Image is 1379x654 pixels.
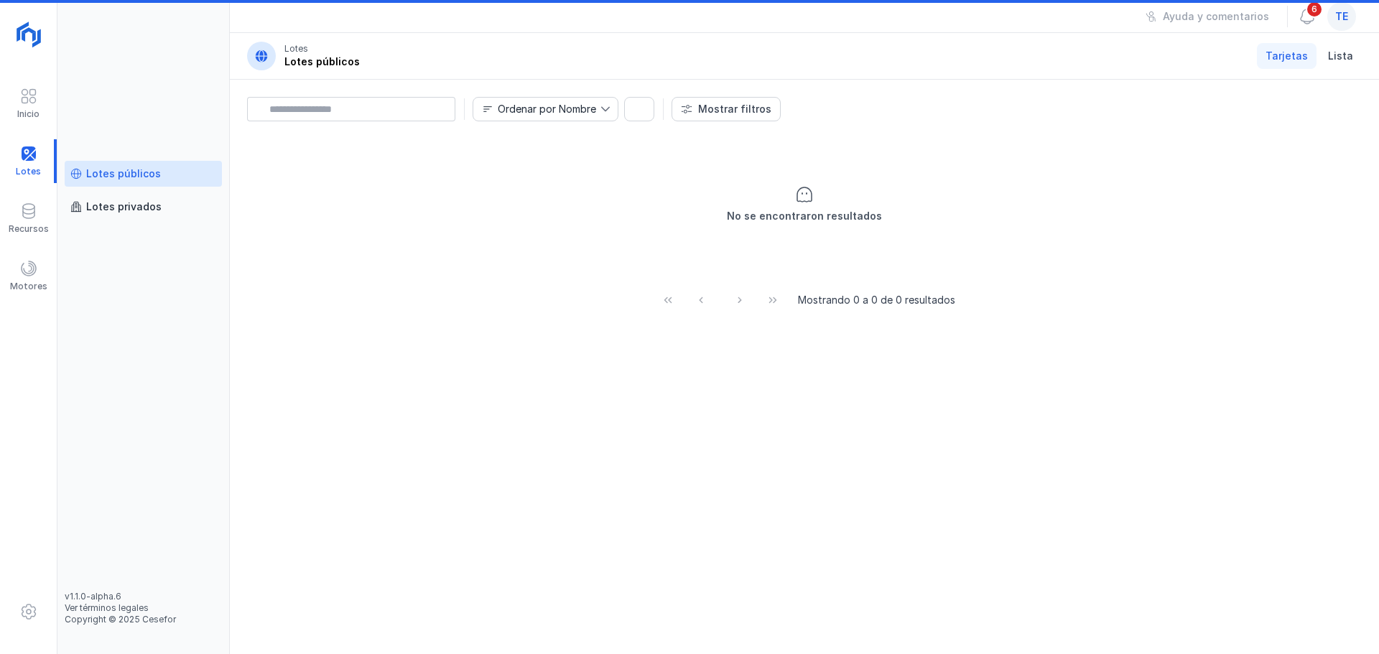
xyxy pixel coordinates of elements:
div: v1.1.0-alpha.6 [65,591,222,602]
span: Ayuda y comentarios [1163,9,1269,24]
div: Lotes privados [86,200,162,214]
div: Motores [10,281,47,292]
div: Recursos [9,223,49,235]
div: Lotes públicos [284,55,360,69]
a: Tarjetas [1257,43,1317,69]
div: Lotes públicos [86,167,161,181]
span: 6 [1306,1,1323,18]
div: Lotes [284,43,308,55]
div: Ordenar por Nombre [498,104,596,114]
span: Mostrar filtros [698,102,771,116]
span: te [1335,9,1348,24]
a: Lista [1319,43,1362,69]
button: Mostrar filtros [672,97,781,121]
span: Nombre [473,98,600,121]
span: Tarjetas [1266,49,1308,63]
img: logoRight.svg [11,17,47,52]
a: Ver términos legales [65,602,149,613]
div: Copyright © 2025 Cesefor [65,614,222,625]
a: Lotes públicos [65,161,222,187]
div: No se encontraron resultados [727,209,882,223]
button: Ayuda y comentarios [1136,4,1278,29]
span: Lista [1328,49,1353,63]
a: Lotes privados [65,194,222,220]
span: Mostrando 0 a 0 de 0 resultados [798,293,955,307]
div: Inicio [17,108,40,120]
